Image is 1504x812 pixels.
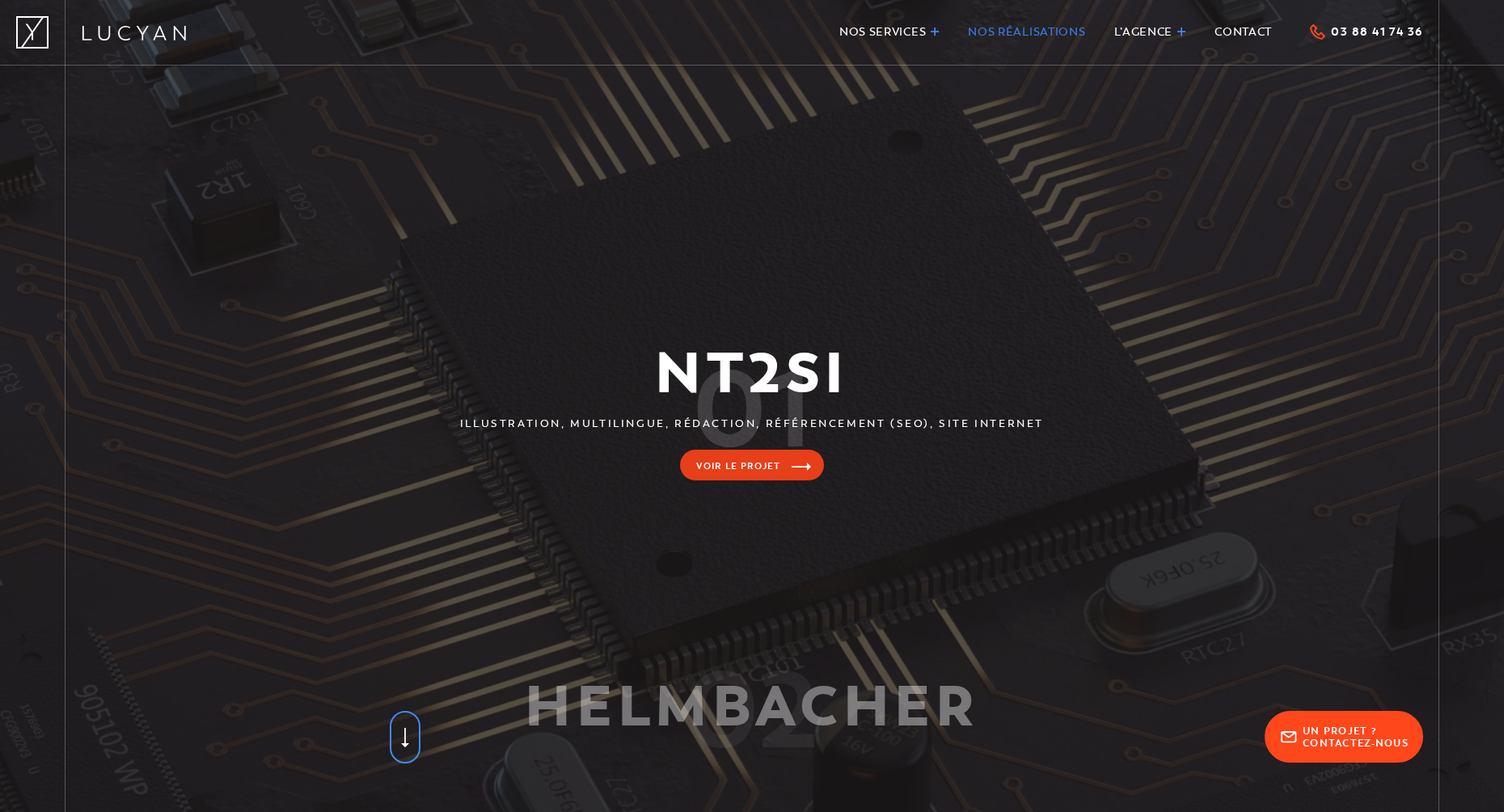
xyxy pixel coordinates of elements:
a: Nos réalisations [968,22,1085,42]
a: 03 88 41 74 36 [1308,20,1423,41]
span: Contact [1215,25,1272,39]
a: Nos services [839,22,940,42]
span: Nos réalisations [968,25,1085,39]
span: Un projet ? Contactez-nous [1303,725,1409,750]
a: Contact [1215,22,1272,42]
a: Un projet ?Contactez-nous [1265,711,1423,763]
span: Nos services [839,25,926,39]
strong: NT2SI [655,336,849,411]
span: 03 88 41 74 36 [1331,26,1423,37]
span: L’agence [1114,25,1173,39]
